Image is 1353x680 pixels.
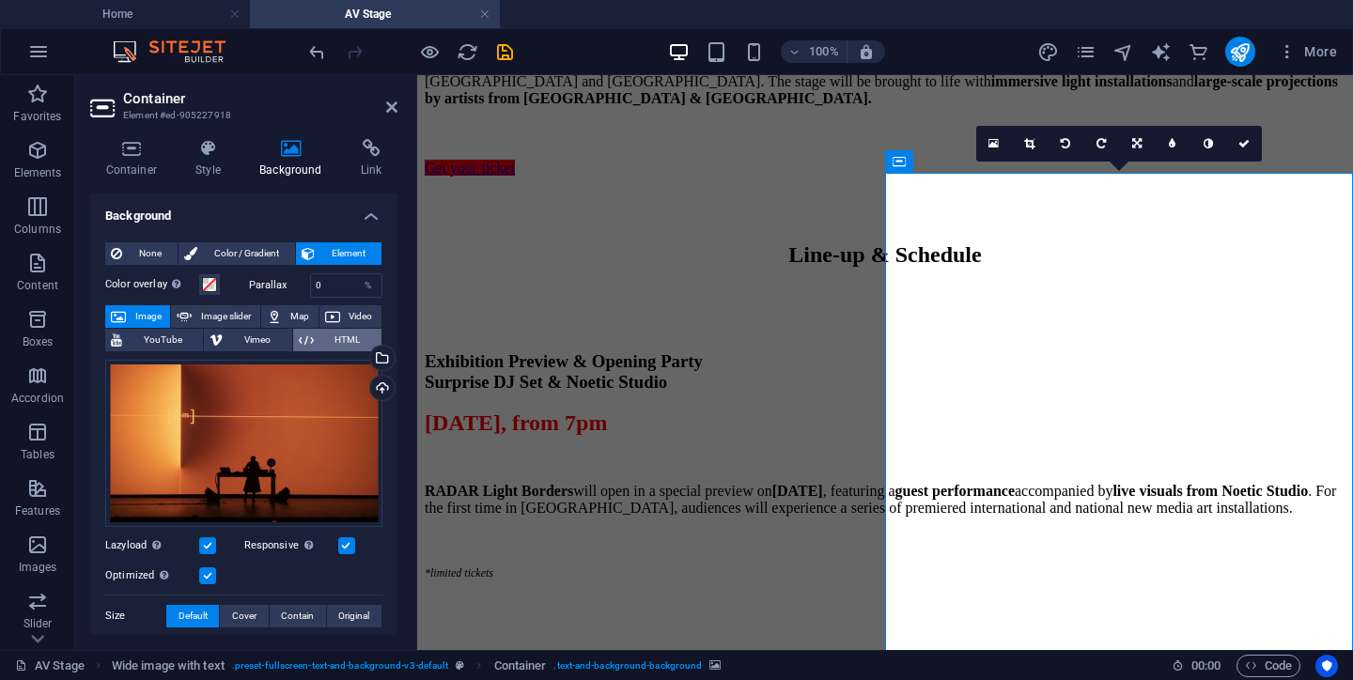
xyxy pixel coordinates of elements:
span: Original [338,605,369,627]
h4: Background [244,139,346,178]
label: Parallax [249,280,310,290]
h4: Background [90,193,397,227]
a: Rotate right 90° [1083,126,1119,162]
h3: Element #ed-905227918 [123,107,360,124]
i: AI Writer [1150,41,1172,63]
span: Map [288,305,313,328]
button: Vimeo [204,329,291,351]
img: Editor Logo [108,40,249,63]
button: save [493,40,516,63]
button: Code [1236,655,1300,677]
button: Original [327,605,381,627]
div: % [355,274,381,297]
button: Default [166,605,219,627]
p: Tables [21,447,54,462]
p: Content [17,278,58,293]
div: AmelieDuchow-LOGOSMATER2creditlevfestivaldelapuentefotoespacio-vFn21MH7L1i-zd_BaePhiQ.JPG [105,360,382,527]
span: Image slider [197,305,254,328]
span: Default [179,605,208,627]
nav: breadcrumb [112,655,722,677]
span: . preset-fullscreen-text-and-background-v3-default [232,655,449,677]
p: Features [15,503,60,518]
button: More [1270,37,1345,67]
h2: Container [123,90,397,107]
button: Usercentrics [1315,655,1338,677]
h4: AV Stage [250,4,500,24]
p: Slider [23,616,53,631]
p: Images [19,560,57,575]
a: Crop mode [1012,126,1048,162]
button: undo [305,40,328,63]
i: Pages (Ctrl+Alt+S) [1075,41,1096,63]
button: None [105,242,178,265]
h4: Style [180,139,244,178]
h6: 100% [809,40,839,63]
p: Boxes [23,334,54,349]
p: Columns [14,222,61,237]
i: Save (Ctrl+S) [494,41,516,63]
button: pages [1075,40,1097,63]
button: publish [1225,37,1255,67]
i: Publish [1229,41,1251,63]
i: Commerce [1188,41,1209,63]
button: Contain [270,605,326,627]
i: Navigator [1112,41,1134,63]
span: Color / Gradient [203,242,289,265]
span: : [1205,658,1207,672]
span: Video [346,305,376,328]
a: Rotate left 90° [1048,126,1083,162]
a: Greyscale [1190,126,1226,162]
a: Click to cancel selection. Double-click to open Pages [15,655,85,677]
label: Size [105,605,166,627]
p: Elements [14,165,62,180]
span: YouTube [128,329,197,351]
p: Accordion [11,391,64,406]
a: Change orientation [1119,126,1155,162]
span: 00 00 [1191,655,1221,677]
button: HTML [293,329,381,351]
button: Image [105,305,170,328]
button: 100% [781,40,848,63]
i: On resize automatically adjust zoom level to fit chosen device. [858,43,875,60]
h4: Link [345,139,397,178]
span: None [128,242,172,265]
label: Optimized [105,564,199,587]
button: commerce [1188,40,1210,63]
button: Map [261,305,319,328]
button: Element [296,242,381,265]
i: Undo: Change text (Ctrl+Z) [306,41,328,63]
button: navigator [1112,40,1135,63]
button: Image slider [171,305,259,328]
i: This element is a customizable preset [456,660,464,671]
span: . text-and-background-background [553,655,702,677]
p: Favorites [13,109,61,124]
span: Image [132,305,164,328]
a: Select files from the file manager, stock photos, or upload file(s) [976,126,1012,162]
button: Cover [220,605,268,627]
span: Vimeo [228,329,286,351]
label: Color overlay [105,273,199,296]
a: Confirm ( ⌘ ⏎ ) [1226,126,1262,162]
span: Click to select. Double-click to edit [494,655,547,677]
span: Element [320,242,376,265]
span: Click to select. Double-click to edit [112,655,225,677]
button: YouTube [105,329,203,351]
i: This element contains a background [709,660,721,671]
i: Reload page [457,41,478,63]
span: HTML [319,329,376,351]
label: Lazyload [105,534,199,557]
button: Click here to leave preview mode and continue editing [418,40,441,63]
h4: Container [90,139,180,178]
button: Color / Gradient [179,242,295,265]
span: Contain [281,605,314,627]
button: text_generator [1150,40,1173,63]
button: reload [456,40,478,63]
button: Video [319,305,381,328]
span: More [1278,42,1337,61]
button: design [1037,40,1060,63]
span: Code [1245,655,1292,677]
a: Blur [1155,126,1190,162]
label: Responsive [244,534,338,557]
h6: Session time [1172,655,1221,677]
span: Cover [232,605,257,627]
